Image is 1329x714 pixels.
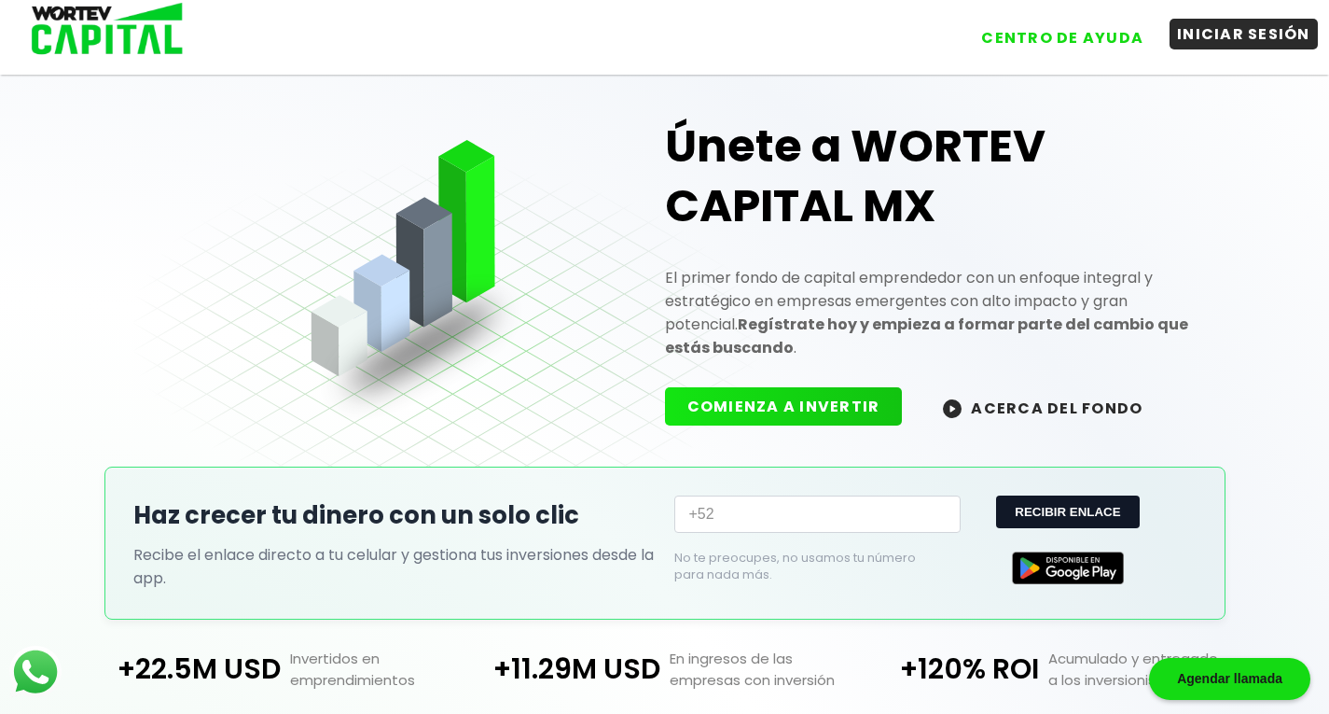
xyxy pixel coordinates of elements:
p: El primer fondo de capital emprendedor con un enfoque integral y estratégico en empresas emergent... [665,266,1197,359]
button: COMIENZA A INVERTIR [665,387,903,426]
div: Agendar llamada [1149,658,1310,700]
img: logos_whatsapp-icon.242b2217.svg [9,646,62,698]
h1: Únete a WORTEV CAPITAL MX [665,117,1197,236]
p: +120% ROI [854,648,1039,691]
p: +22.5M USD [96,648,281,691]
a: INICIAR SESIÓN [1151,8,1318,53]
button: INICIAR SESIÓN [1170,19,1318,49]
p: No te preocupes, no usamos tu número para nada más. [674,550,931,583]
button: RECIBIR ENLACE [996,496,1139,528]
p: Recibe el enlace directo a tu celular y gestiona tus inversiones desde la app. [133,543,656,590]
button: ACERCA DEL FONDO [921,387,1165,427]
strong: Regístrate hoy y empieza a formar parte del cambio que estás buscando [665,314,1188,358]
h2: Haz crecer tu dinero con un solo clic [133,497,656,534]
p: +11.29M USD [475,648,659,691]
img: Google Play [1012,552,1124,584]
img: wortev-capital-acerca-del-fondo [943,399,962,418]
a: COMIENZA A INVERTIR [665,396,921,417]
button: CENTRO DE AYUDA [974,22,1151,53]
p: Acumulado y entregado a los inversionistas [1039,648,1233,691]
p: En ingresos de las empresas con inversión [660,648,854,691]
p: Invertidos en emprendimientos [281,648,475,691]
a: CENTRO DE AYUDA [955,8,1151,53]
